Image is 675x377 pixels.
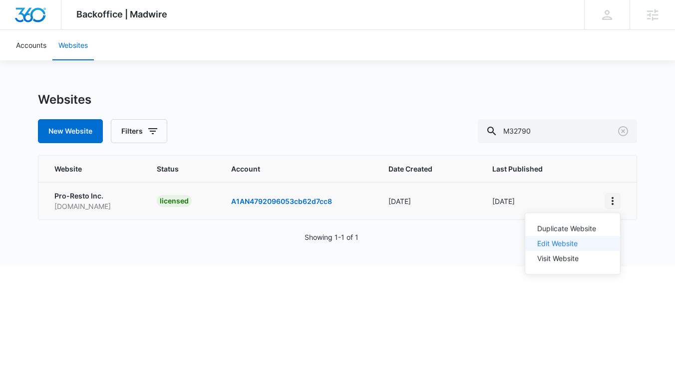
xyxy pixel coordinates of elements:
[10,30,52,60] a: Accounts
[537,254,579,263] a: Visit Website
[525,251,620,266] button: Visit Website
[231,197,332,205] a: A1AN4792096053cb62d7cc8
[76,9,167,19] span: Backoffice | Madwire
[525,236,620,251] button: Edit Website
[52,30,94,60] a: Websites
[111,119,167,143] button: Filters
[376,182,480,219] td: [DATE]
[54,201,133,211] p: [DOMAIN_NAME]
[615,123,631,139] button: Clear
[231,164,364,174] span: Account
[38,92,91,107] h1: Websites
[537,239,578,248] a: Edit Website
[537,225,596,232] div: Duplicate Website
[54,164,118,174] span: Website
[388,164,454,174] span: Date Created
[478,119,637,143] input: Search
[305,232,358,242] p: Showing 1-1 of 1
[157,195,192,207] div: licensed
[54,190,133,201] p: Pro-Resto Inc.
[157,164,207,174] span: Status
[492,164,566,174] span: Last Published
[605,193,621,209] button: View More
[480,182,593,219] td: [DATE]
[38,119,103,143] button: New Website
[525,221,620,236] button: Duplicate Website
